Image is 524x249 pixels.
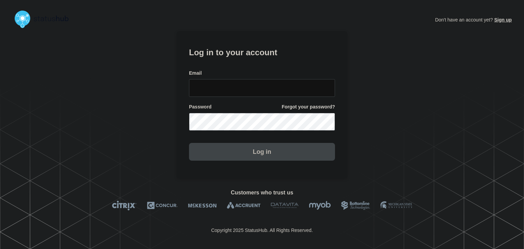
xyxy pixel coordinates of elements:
[341,201,370,210] img: Bottomline logo
[189,113,335,131] input: password input
[188,201,217,210] img: McKesson logo
[435,12,512,28] p: Don't have an account yet?
[147,201,178,210] img: Concur logo
[211,228,313,233] p: Copyright 2025 StatusHub. All Rights Reserved.
[309,201,331,210] img: myob logo
[189,79,335,97] input: email input
[12,190,512,196] h2: Customers who trust us
[380,201,412,210] img: MSU logo
[227,201,261,210] img: Accruent logo
[189,45,335,58] h1: Log in to your account
[282,104,335,110] a: Forgot your password?
[189,70,202,76] span: Email
[189,143,335,161] button: Log in
[189,104,212,110] span: Password
[12,8,77,30] img: StatusHub logo
[493,17,512,23] a: Sign up
[271,201,299,210] img: DataVita logo
[112,201,137,210] img: Citrix logo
